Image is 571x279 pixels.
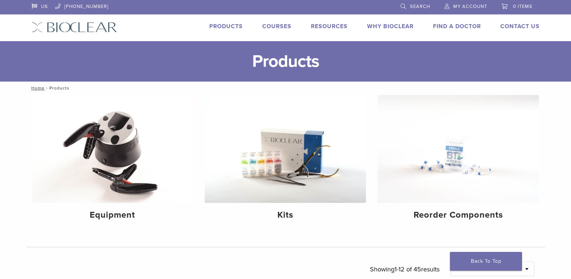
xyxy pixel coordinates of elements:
a: Why Bioclear [367,23,414,30]
a: Kits [205,95,366,226]
img: Reorder Components [378,95,539,203]
h4: Reorder Components [383,209,533,222]
span: My Account [453,4,487,9]
a: Resources [311,23,348,30]
a: Reorder Components [378,95,539,226]
span: 1-12 of 45 [394,265,421,273]
a: Products [209,23,243,30]
a: Find A Doctor [433,23,481,30]
img: Kits [205,95,366,203]
nav: Products [26,82,545,95]
p: Showing results [370,262,440,277]
a: Home [29,86,45,91]
a: Back To Top [450,252,522,271]
h4: Equipment [38,209,188,222]
a: Courses [262,23,291,30]
img: Equipment [32,95,193,203]
h4: Kits [210,209,360,222]
span: Search [410,4,430,9]
a: Contact Us [500,23,540,30]
a: Equipment [32,95,193,226]
img: Bioclear [32,22,117,32]
span: / [45,86,49,90]
span: 0 items [513,4,532,9]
